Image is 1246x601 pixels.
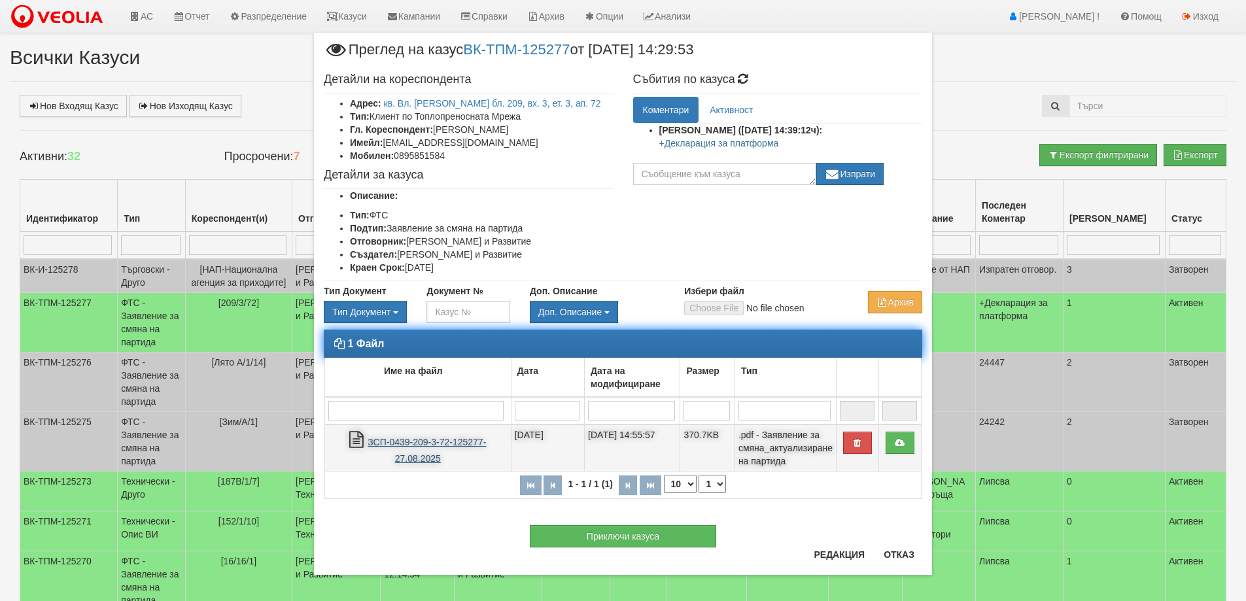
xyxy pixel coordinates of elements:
b: Описание: [350,190,398,201]
label: Тип Документ [324,284,387,298]
li: [PERSON_NAME] [350,123,614,136]
input: Казус № [426,301,510,323]
td: Дата на модифициране: No sort applied, activate to apply an ascending sort [585,358,680,398]
td: Дата: No sort applied, activate to apply an ascending sort [511,358,584,398]
h4: Събития по казуса [633,73,923,86]
b: Имейл: [350,137,383,148]
button: Приключи казуса [530,525,716,547]
b: Подтип: [350,223,387,233]
a: кв. Вл. [PERSON_NAME] бл. 209, вх. 3, ет. 3, ап. 72 [384,98,601,109]
td: : No sort applied, activate to apply an ascending sort [836,358,878,398]
li: [PERSON_NAME] и Развитие [350,248,614,261]
li: [EMAIL_ADDRESS][DOMAIN_NAME] [350,136,614,149]
select: Страница номер [699,475,726,493]
td: Име на файл: No sort applied, activate to apply an ascending sort [325,358,511,398]
td: [DATE] [511,424,584,472]
li: Клиент по Топлопреносната Мрежа [350,110,614,123]
a: ЗСП-0439-209-3-72-125277-27.08.2025 [368,437,486,464]
label: Доп. Описание [530,284,597,298]
b: Тип [741,366,757,376]
b: Дата [517,366,538,376]
li: Заявление за смяна на партида [350,222,614,235]
p: +Декларация за платформа [659,137,923,150]
b: Тип: [350,111,370,122]
td: .pdf - Заявление за смяна_актуализиране на партида [735,424,836,472]
h4: Детайли на кореспондента [324,73,614,86]
td: Тип: No sort applied, activate to apply an ascending sort [735,358,836,398]
tr: ЗСП-0439-209-3-72-125277-27.08.2025.pdf - Заявление за смяна_актуализиране на партида [325,424,922,472]
span: Доп. Описание [538,307,602,317]
b: Дата на модифициране [591,366,661,389]
td: [DATE] 14:55:57 [585,424,680,472]
a: ВК-ТПМ-125277 [463,41,570,58]
label: Избери файл [684,284,744,298]
h4: Детайли за казуса [324,169,614,182]
td: Размер: No sort applied, activate to apply an ascending sort [680,358,735,398]
select: Брой редове на страница [664,475,697,493]
button: Следваща страница [619,475,637,495]
b: Размер [686,366,719,376]
b: Отговорник: [350,236,406,247]
button: Архив [868,291,922,313]
a: Активност [700,97,763,123]
td: 370.7KB [680,424,735,472]
li: 0895851584 [350,149,614,162]
span: Тип Документ [332,307,390,317]
b: Краен Срок: [350,262,405,273]
button: Доп. Описание [530,301,618,323]
label: Документ № [426,284,483,298]
strong: [PERSON_NAME] ([DATE] 14:39:12ч): [659,125,823,135]
b: Мобилен: [350,150,394,161]
strong: 1 Файл [347,338,384,349]
button: Изпрати [816,163,884,185]
span: Преглед на казус от [DATE] 14:29:53 [324,43,693,67]
a: Коментари [633,97,699,123]
b: Адрес: [350,98,381,109]
b: Създател: [350,249,397,260]
li: [PERSON_NAME] и Развитие [350,235,614,248]
td: : No sort applied, activate to apply an ascending sort [878,358,921,398]
b: Гл. Кореспондент: [350,124,433,135]
li: ФТС [350,209,614,222]
b: Тип: [350,210,370,220]
span: 1 - 1 / 1 (1) [564,479,615,489]
button: Тип Документ [324,301,407,323]
button: Предишна страница [544,475,562,495]
button: Последна страница [640,475,661,495]
button: Редакция [806,544,873,565]
button: Отказ [876,544,922,565]
button: Първа страница [520,475,542,495]
b: Име на файл [384,366,443,376]
div: Двоен клик, за изчистване на избраната стойност. [530,301,665,323]
div: Двоен клик, за изчистване на избраната стойност. [324,301,407,323]
li: [DATE] [350,261,614,274]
